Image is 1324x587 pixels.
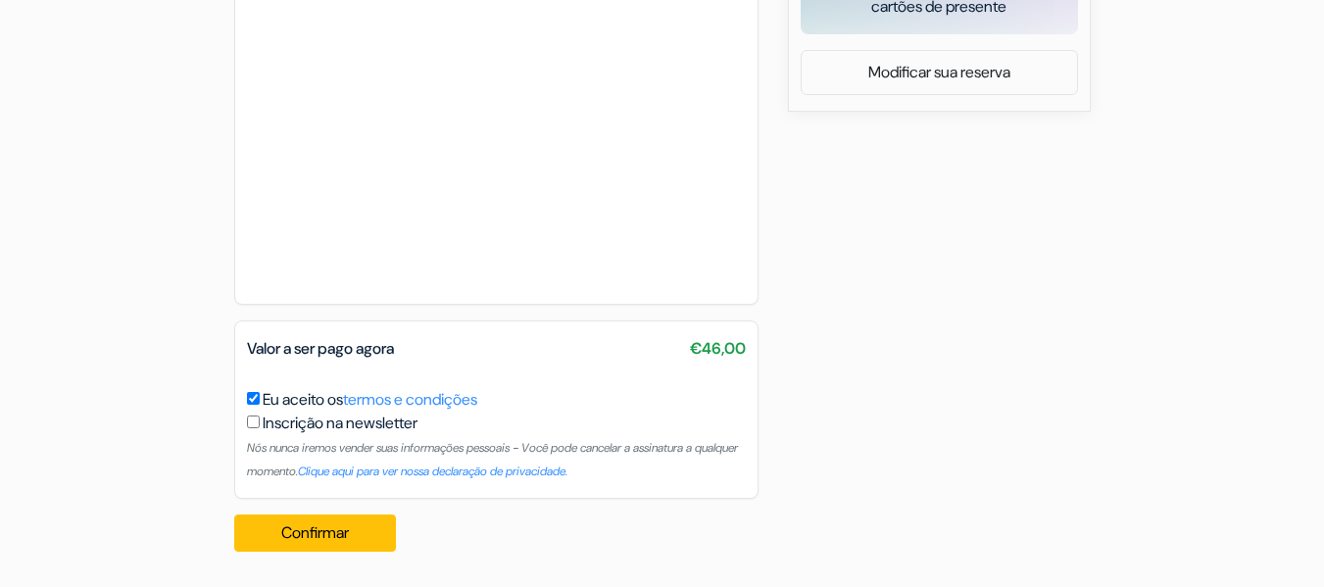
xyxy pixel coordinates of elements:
[234,514,397,552] button: Confirmar
[343,389,477,410] a: termos e condições
[802,54,1077,91] a: Modificar sua reserva
[247,440,738,479] small: Nós nunca iremos vender suas informações pessoais - Você pode cancelar a assinatura a qualquer mo...
[690,337,746,361] span: €46,00
[263,388,477,412] label: Eu aceito os
[247,338,394,359] span: Valor a ser pago agora
[298,464,567,479] a: Clique aqui para ver nossa declaração de privacidade.
[263,412,417,435] label: Inscrição na newsletter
